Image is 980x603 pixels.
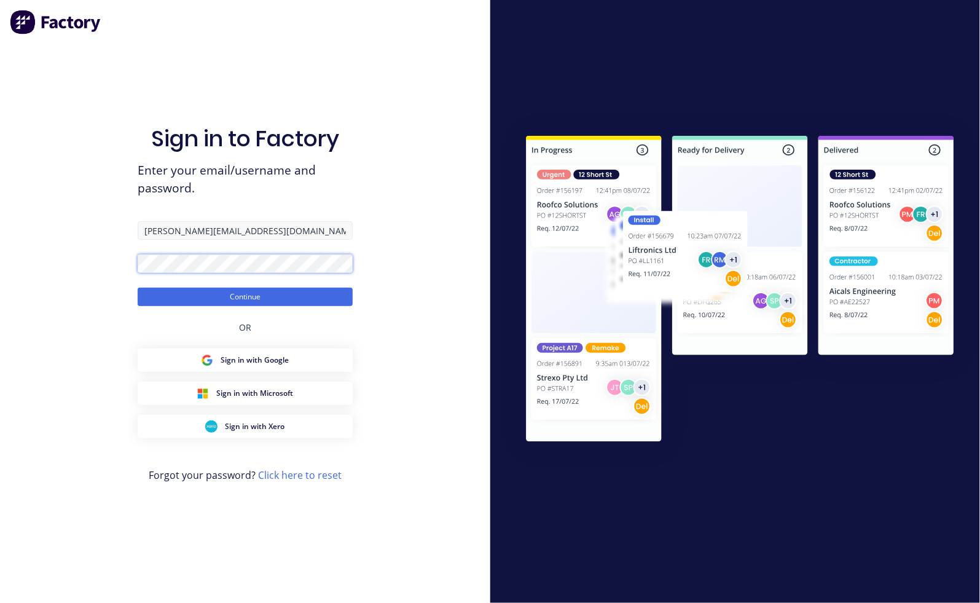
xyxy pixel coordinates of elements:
div: OR [239,306,251,349]
a: Click here to reset [258,468,342,482]
button: Xero Sign inSign in with Xero [138,415,353,438]
span: Sign in with Google [221,355,289,366]
span: Sign in with Microsoft [216,388,293,399]
img: Factory [10,10,102,34]
img: Microsoft Sign in [197,387,209,400]
button: Continue [138,288,353,306]
span: Forgot your password? [149,468,342,483]
h1: Sign in to Factory [151,125,339,152]
img: Google Sign in [201,354,213,366]
span: Enter your email/username and password. [138,162,353,197]
input: Email/Username [138,221,353,240]
img: Xero Sign in [205,420,218,433]
span: Sign in with Xero [225,421,284,432]
button: Google Sign inSign in with Google [138,349,353,372]
button: Microsoft Sign inSign in with Microsoft [138,382,353,405]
